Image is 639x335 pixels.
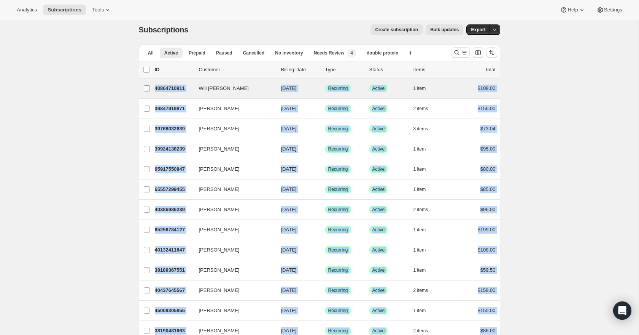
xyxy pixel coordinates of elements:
[413,227,426,233] span: 1 item
[199,287,240,294] span: [PERSON_NAME]
[413,164,434,175] button: 1 item
[480,207,496,212] span: $96.00
[189,50,205,56] span: Prepaid
[199,246,240,254] span: [PERSON_NAME]
[372,247,385,253] span: Active
[43,5,86,15] button: Subscriptions
[372,166,385,172] span: Active
[471,27,485,33] span: Export
[194,305,270,317] button: [PERSON_NAME]
[567,7,578,13] span: Help
[87,5,116,15] button: Tools
[413,265,434,276] button: 1 item
[243,50,265,56] span: Cancelled
[367,50,398,56] span: double protein
[413,186,426,192] span: 1 item
[199,226,240,234] span: [PERSON_NAME]
[155,165,193,173] p: 65917550847
[413,144,434,154] button: 1 item
[328,267,348,273] span: Recurring
[155,164,496,175] div: 65917550847[PERSON_NAME][DATE]SuccessRecurringSuccessActive1 item$80.00
[413,207,428,213] span: 2 items
[413,66,451,74] div: Items
[199,145,240,153] span: [PERSON_NAME]
[281,85,297,91] span: [DATE]
[413,123,437,134] button: 3 items
[155,226,193,234] p: 65256784127
[372,126,385,132] span: Active
[592,5,627,15] button: Settings
[155,307,193,314] p: 45009305855
[466,24,490,35] button: Export
[372,186,385,192] span: Active
[281,287,297,293] span: [DATE]
[413,328,428,334] span: 2 items
[194,143,270,155] button: [PERSON_NAME]
[194,264,270,276] button: [PERSON_NAME]
[155,287,193,294] p: 40437645567
[372,207,385,213] span: Active
[281,106,297,111] span: [DATE]
[375,27,418,33] span: Create subscription
[413,204,437,215] button: 2 items
[426,24,463,35] button: Bulk updates
[139,26,189,34] span: Subscriptions
[155,224,496,235] div: 65256784127[PERSON_NAME][DATE]SuccessRecurringSuccessActive1 item$199.00
[328,186,348,192] span: Recurring
[404,48,416,58] button: Create new view
[325,66,363,74] div: Type
[194,244,270,256] button: [PERSON_NAME]
[451,47,470,58] button: Search and filter results
[328,126,348,132] span: Recurring
[328,85,348,91] span: Recurring
[372,146,385,152] span: Active
[413,146,426,152] span: 1 item
[328,308,348,314] span: Recurring
[413,83,434,94] button: 1 item
[413,126,428,132] span: 3 items
[155,145,193,153] p: 39924138239
[486,47,497,58] button: Sort the results
[413,224,434,235] button: 1 item
[194,163,270,175] button: [PERSON_NAME]
[281,146,297,152] span: [DATE]
[155,204,496,215] div: 40386986239[PERSON_NAME][DATE]SuccessRecurringSuccessActive2 items$96.00
[350,50,353,56] span: 4
[199,266,240,274] span: [PERSON_NAME]
[328,287,348,293] span: Recurring
[555,5,590,15] button: Help
[604,7,622,13] span: Settings
[413,166,426,172] span: 1 item
[478,106,496,111] span: $156.00
[372,85,385,91] span: Active
[155,105,193,112] p: 39847919871
[194,103,270,115] button: [PERSON_NAME]
[413,247,426,253] span: 1 item
[480,267,496,273] span: $59.50
[155,123,496,134] div: 39766032639[PERSON_NAME][DATE]SuccessRecurringSuccessActive3 items$73.04
[281,186,297,192] span: [DATE]
[369,66,407,74] p: Status
[155,184,496,195] div: 65557299455[PERSON_NAME][DATE]SuccessRecurringSuccessActive1 item$85.00
[478,308,496,313] span: $150.00
[155,285,496,296] div: 40437645567[PERSON_NAME][DATE]SuccessRecurringSuccessActive2 items$158.00
[194,183,270,196] button: [PERSON_NAME]
[155,206,193,213] p: 40386986239
[199,105,240,112] span: [PERSON_NAME]
[413,285,437,296] button: 2 items
[199,307,240,314] span: [PERSON_NAME]
[92,7,104,13] span: Tools
[413,267,426,273] span: 1 item
[155,103,496,114] div: 39847919871[PERSON_NAME][DATE]SuccessRecurringSuccessActive2 items$156.00
[155,85,193,92] p: 40864710911
[194,224,270,236] button: [PERSON_NAME]
[48,7,81,13] span: Subscriptions
[372,328,385,334] span: Active
[480,126,496,131] span: $73.04
[155,245,496,255] div: 40132411647[PERSON_NAME][DATE]SuccessRecurringSuccessActive1 item$108.00
[155,305,496,316] div: 45009305855[PERSON_NAME][DATE]SuccessRecurringSuccessActive1 item$150.00
[413,287,428,293] span: 2 items
[199,327,240,335] span: [PERSON_NAME]
[281,126,297,131] span: [DATE]
[413,85,426,91] span: 1 item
